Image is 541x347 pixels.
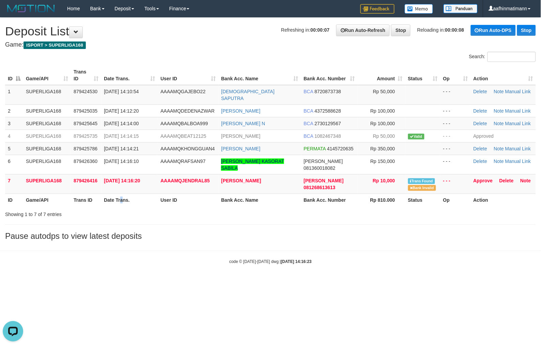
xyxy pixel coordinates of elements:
span: Rp 350,000 [370,146,395,151]
a: Note [494,108,504,114]
th: Op [440,194,471,206]
a: [PERSON_NAME] N [221,121,265,126]
a: Manual Link [505,121,531,126]
span: Rp 150,000 [370,159,395,164]
span: [PERSON_NAME] [304,159,343,164]
span: [DATE] 14:14:15 [104,133,139,139]
span: AAAAMQRAFSAN97 [160,159,205,164]
th: Rp 810.000 [358,194,405,206]
th: ID: activate to sort column descending [5,66,23,85]
span: Rp 100,000 [370,121,395,126]
th: ID [5,194,23,206]
a: [PERSON_NAME] [221,133,260,139]
a: [PERSON_NAME] [221,146,260,151]
span: [DATE] 14:10:54 [104,89,139,94]
span: AAAAMQGAJEBO22 [160,89,205,94]
td: 3 [5,117,23,130]
td: - - - [440,130,471,142]
strong: 00:00:08 [445,27,464,33]
th: Amount: activate to sort column ascending [358,66,405,85]
span: BCA [304,89,313,94]
span: Refreshing in: [281,27,329,33]
td: 2 [5,104,23,117]
span: Copy 4145720635 to clipboard [327,146,354,151]
span: PERMATA [304,146,326,151]
img: Button%20Memo.svg [405,4,433,14]
img: panduan.png [444,4,478,13]
span: [DATE] 14:14:00 [104,121,139,126]
span: Copy 081268613613 to clipboard [304,185,336,190]
span: Reloading in: [417,27,464,33]
td: 6 [5,155,23,174]
a: Stop [391,24,411,36]
span: 879426416 [74,178,97,183]
span: Copy 4372588628 to clipboard [314,108,341,114]
td: 4 [5,130,23,142]
span: Valid transaction [408,134,424,139]
a: Approve [474,178,493,183]
a: Delete [474,121,487,126]
td: SUPERLIGA168 [23,85,71,105]
span: Rp 50,000 [373,133,395,139]
th: Game/API [23,194,71,206]
a: Note [494,121,504,126]
strong: 00:00:07 [311,27,330,33]
td: - - - [440,155,471,174]
span: AAAAMQBALBOA999 [160,121,208,126]
span: BCA [304,108,313,114]
span: 879424530 [74,89,97,94]
a: Manual Link [505,108,531,114]
input: Search: [488,52,536,62]
span: AAAAMQJENDRAL85 [160,178,210,183]
td: - - - [440,117,471,130]
span: Rp 10,000 [373,178,395,183]
span: [PERSON_NAME] [304,178,344,183]
a: Manual Link [505,89,531,94]
th: Status [405,194,440,206]
td: SUPERLIGA168 [23,130,71,142]
td: SUPERLIGA168 [23,155,71,174]
td: 1 [5,85,23,105]
span: Rp 100,000 [370,108,395,114]
td: - - - [440,142,471,155]
span: 879425645 [74,121,97,126]
th: Bank Acc. Number [301,194,358,206]
span: ISPORT > SUPERLIGA168 [24,42,86,49]
th: Bank Acc. Number: activate to sort column ascending [301,66,358,85]
div: Showing 1 to 7 of 7 entries [5,208,220,218]
th: Action [471,194,536,206]
th: Game/API: activate to sort column ascending [23,66,71,85]
span: 879425035 [74,108,97,114]
a: Delete [474,108,487,114]
span: Bank is not match [408,185,436,191]
span: AAAAMQKHONGGUAN4 [160,146,215,151]
th: User ID: activate to sort column ascending [158,66,218,85]
a: Run Auto-Refresh [336,24,390,36]
a: Delete [474,159,487,164]
span: Rp 50,000 [373,89,395,94]
th: User ID [158,194,218,206]
th: Bank Acc. Name [218,194,301,206]
span: 879425786 [74,146,97,151]
a: Stop [517,25,536,36]
span: BCA [304,133,313,139]
span: BCA [304,121,313,126]
a: Manual Link [505,146,531,151]
span: Copy 081360018082 to clipboard [304,165,336,171]
a: Run Auto-DPS [471,25,516,36]
td: SUPERLIGA168 [23,174,71,194]
th: Bank Acc. Name: activate to sort column ascending [218,66,301,85]
img: MOTION_logo.png [5,3,57,14]
td: 5 [5,142,23,155]
h1: Deposit List [5,24,536,38]
a: [PERSON_NAME] KASORAT SABILA [221,159,284,171]
th: Trans ID: activate to sort column ascending [71,66,101,85]
th: Date Trans. [101,194,158,206]
span: 879426360 [74,159,97,164]
span: AAAAMQDEDENAZWAR [160,108,215,114]
span: Similar transaction found [408,178,435,184]
a: Delete [499,178,514,183]
th: Date Trans.: activate to sort column ascending [101,66,158,85]
span: Copy 8720873738 to clipboard [314,89,341,94]
a: Note [494,146,504,151]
